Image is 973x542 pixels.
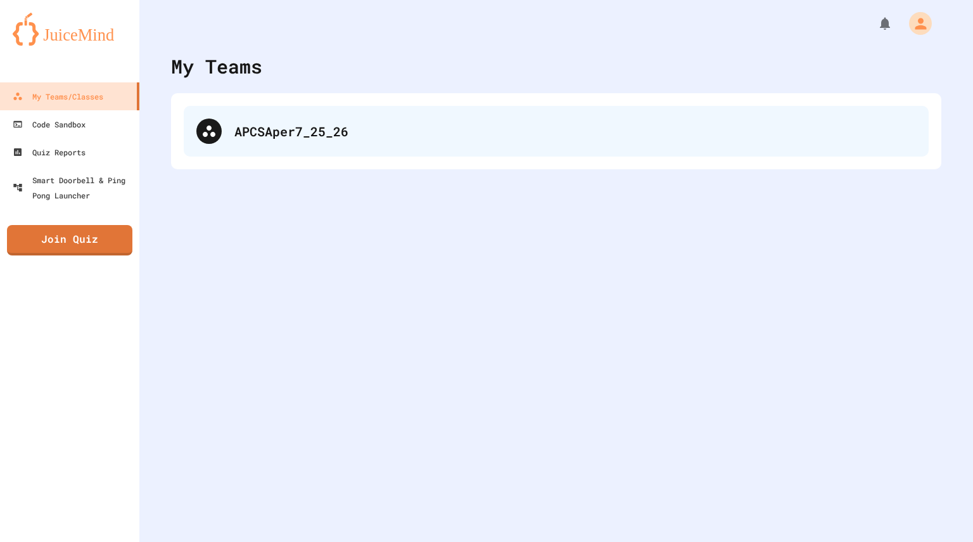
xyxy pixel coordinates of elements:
div: Smart Doorbell & Ping Pong Launcher [13,172,134,203]
div: APCSAper7_25_26 [234,122,916,141]
div: Code Sandbox [13,117,86,132]
div: My Account [896,9,935,38]
div: My Notifications [854,13,896,34]
div: My Teams/Classes [13,89,103,104]
img: logo-orange.svg [13,13,127,46]
a: Join Quiz [7,225,132,255]
div: Quiz Reports [13,145,86,160]
div: My Teams [171,52,262,81]
div: APCSAper7_25_26 [184,106,929,157]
